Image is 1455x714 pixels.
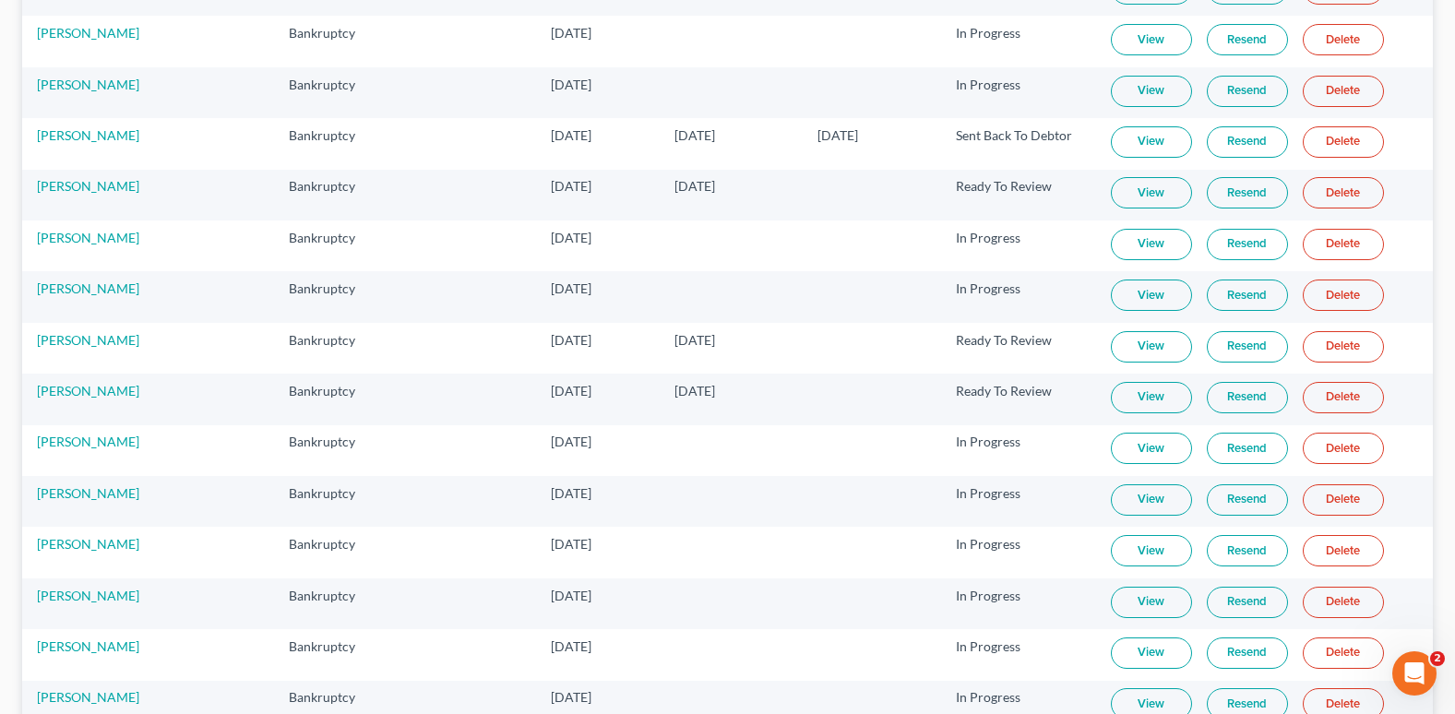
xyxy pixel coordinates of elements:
span: [DATE] [551,689,591,705]
span: [DATE] [551,434,591,449]
td: In Progress [941,220,1096,271]
a: Resend [1207,433,1288,464]
td: Ready To Review [941,374,1096,424]
a: Resend [1207,382,1288,413]
td: Bankruptcy [274,476,397,527]
a: Delete [1303,382,1384,413]
a: Delete [1303,587,1384,618]
a: [PERSON_NAME] [37,77,139,92]
a: View [1111,331,1192,363]
td: Ready To Review [941,170,1096,220]
span: [DATE] [551,77,591,92]
td: In Progress [941,271,1096,322]
a: [PERSON_NAME] [37,638,139,654]
td: In Progress [941,476,1096,527]
td: Bankruptcy [274,16,397,66]
span: [DATE] [674,127,715,143]
td: Sent Back To Debtor [941,118,1096,169]
td: Bankruptcy [274,527,397,577]
a: Delete [1303,331,1384,363]
a: View [1111,177,1192,208]
iframe: Intercom live chat [1392,651,1437,696]
a: Delete [1303,24,1384,55]
a: View [1111,280,1192,311]
td: Bankruptcy [274,118,397,169]
a: Delete [1303,177,1384,208]
a: [PERSON_NAME] [37,280,139,296]
td: Bankruptcy [274,67,397,118]
td: Bankruptcy [274,374,397,424]
td: In Progress [941,629,1096,680]
a: View [1111,637,1192,669]
td: Bankruptcy [274,629,397,680]
span: [DATE] [551,638,591,654]
a: View [1111,126,1192,158]
span: [DATE] [817,127,858,143]
span: [DATE] [551,280,591,296]
a: View [1111,433,1192,464]
a: View [1111,24,1192,55]
a: View [1111,587,1192,618]
a: [PERSON_NAME] [37,230,139,245]
span: 2 [1430,651,1445,666]
a: [PERSON_NAME] [37,536,139,552]
td: Ready To Review [941,323,1096,374]
a: Delete [1303,229,1384,260]
td: In Progress [941,425,1096,476]
span: [DATE] [551,383,591,399]
a: [PERSON_NAME] [37,178,139,194]
a: Delete [1303,535,1384,566]
td: Bankruptcy [274,271,397,322]
a: View [1111,76,1192,107]
td: Bankruptcy [274,323,397,374]
a: Resend [1207,229,1288,260]
a: Delete [1303,126,1384,158]
a: Resend [1207,484,1288,516]
a: Resend [1207,126,1288,158]
span: [DATE] [551,230,591,245]
td: In Progress [941,527,1096,577]
a: [PERSON_NAME] [37,383,139,399]
a: [PERSON_NAME] [37,689,139,705]
a: [PERSON_NAME] [37,588,139,603]
a: Resend [1207,24,1288,55]
span: [DATE] [551,536,591,552]
a: Delete [1303,76,1384,107]
span: [DATE] [551,25,591,41]
a: Resend [1207,587,1288,618]
td: In Progress [941,67,1096,118]
a: Delete [1303,484,1384,516]
a: Resend [1207,637,1288,669]
span: [DATE] [551,332,591,348]
a: Delete [1303,637,1384,669]
a: [PERSON_NAME] [37,127,139,143]
span: [DATE] [551,127,591,143]
a: [PERSON_NAME] [37,485,139,501]
span: [DATE] [674,178,715,194]
td: Bankruptcy [274,170,397,220]
a: Resend [1207,76,1288,107]
a: View [1111,382,1192,413]
a: View [1111,535,1192,566]
a: [PERSON_NAME] [37,25,139,41]
a: View [1111,484,1192,516]
span: [DATE] [674,383,715,399]
span: [DATE] [551,588,591,603]
a: Resend [1207,177,1288,208]
a: Resend [1207,331,1288,363]
td: Bankruptcy [274,578,397,629]
a: Delete [1303,433,1384,464]
span: [DATE] [674,332,715,348]
a: Delete [1303,280,1384,311]
a: View [1111,229,1192,260]
td: In Progress [941,578,1096,629]
a: Resend [1207,535,1288,566]
a: [PERSON_NAME] [37,434,139,449]
span: [DATE] [551,178,591,194]
a: Resend [1207,280,1288,311]
span: [DATE] [551,485,591,501]
td: Bankruptcy [274,425,397,476]
td: Bankruptcy [274,220,397,271]
td: In Progress [941,16,1096,66]
a: [PERSON_NAME] [37,332,139,348]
